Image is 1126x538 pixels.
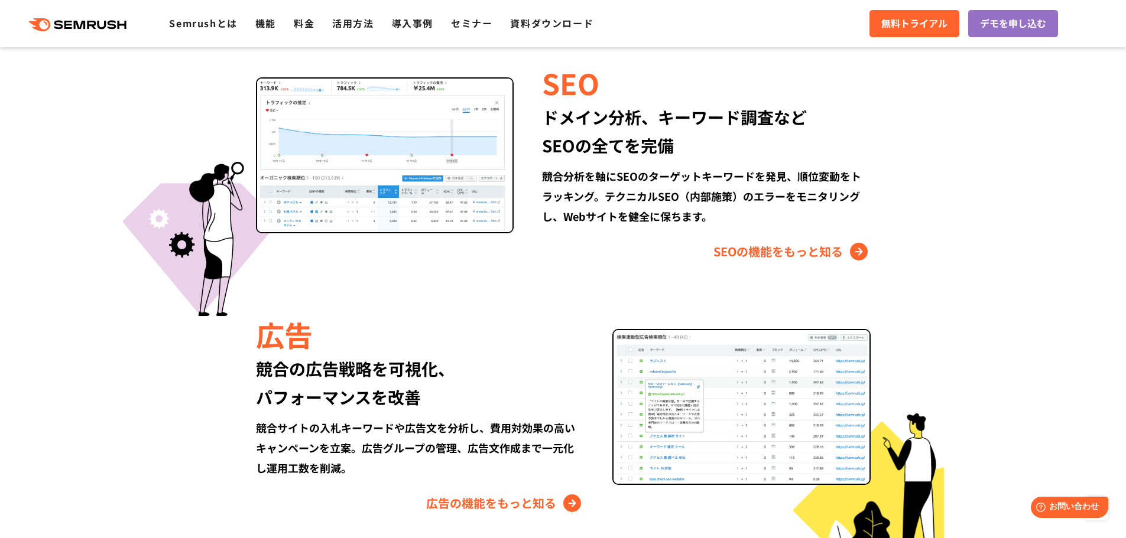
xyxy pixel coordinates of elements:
a: 機能 [255,16,276,30]
a: SEOの機能をもっと知る [713,242,871,261]
a: セミナー [451,16,492,30]
a: 広告の機能をもっと知る [426,494,584,513]
a: デモを申し込む [968,10,1058,37]
div: 競合分析を軸にSEOのターゲットキーワードを発見、順位変動をトラッキング。テクニカルSEO（内部施策）のエラーをモニタリングし、Webサイトを健全に保ちます。 [542,166,870,226]
div: 競合の広告戦略を可視化、 パフォーマンスを改善 [256,354,584,411]
span: デモを申し込む [980,16,1046,31]
a: 料金 [294,16,314,30]
div: 競合サイトの入札キーワードや広告文を分析し、費用対効果の高いキャンペーンを立案。広告グループの管理、広告文作成まで一元化し運用工数を削減。 [256,418,584,478]
a: Semrushとは [169,16,237,30]
a: 活用方法 [332,16,374,30]
div: ドメイン分析、キーワード調査など SEOの全てを完備 [542,103,870,159]
a: 無料トライアル [869,10,959,37]
iframe: Help widget launcher [1021,492,1113,525]
a: 資料ダウンロード [510,16,593,30]
div: SEO [542,63,870,103]
div: 広告 [256,314,584,354]
a: 導入事例 [392,16,433,30]
span: 無料トライアル [881,16,947,31]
